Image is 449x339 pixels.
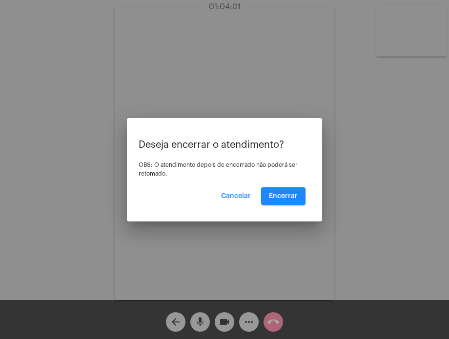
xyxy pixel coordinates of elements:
[213,187,259,205] button: Cancelar
[269,193,298,199] span: Encerrar
[139,140,310,150] p: Deseja encerrar o atendimento?
[261,187,306,205] button: Encerrar
[139,162,298,177] span: OBS: O atendimento depois de encerrado não poderá ser retomado.
[221,193,251,199] span: Cancelar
